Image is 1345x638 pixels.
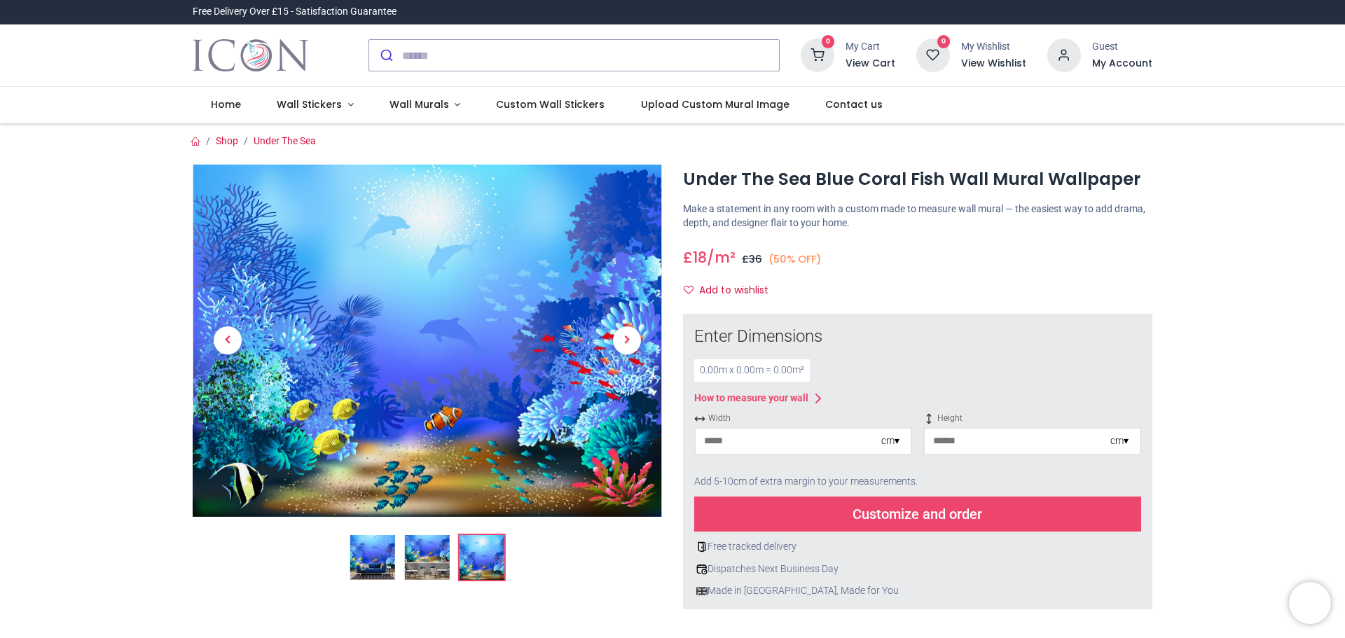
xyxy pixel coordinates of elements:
[641,97,789,111] span: Upload Custom Mural Image
[613,326,641,354] span: Next
[846,40,895,54] div: My Cart
[1289,582,1331,624] iframe: Brevo live chat
[193,36,308,75] a: Logo of Icon Wall Stickers
[216,135,238,146] a: Shop
[694,497,1141,532] div: Customize and order
[193,165,662,516] img: WS-47275-03
[371,87,478,123] a: Wall Murals
[881,434,899,448] div: cm ▾
[923,412,1141,424] span: Height
[694,466,1141,497] div: Add 5-10cm of extra margin to your measurements.
[592,218,662,464] a: Next
[684,285,694,295] i: Add to wishlist
[369,40,402,71] button: Submit
[937,35,951,48] sup: 0
[742,252,762,266] span: £
[683,167,1152,191] h1: Under The Sea Blue Coral Fish Wall Mural Wallpaper
[694,391,808,405] div: How to measure your wall
[693,247,707,268] span: 18
[683,279,780,303] button: Add to wishlistAdd to wishlist
[350,535,395,580] img: Under The Sea Blue Coral Fish Wall Mural Wallpaper
[460,535,504,580] img: WS-47275-03
[193,5,396,19] div: Free Delivery Over £15 - Satisfaction Guarantee
[1092,57,1152,71] a: My Account
[389,97,449,111] span: Wall Murals
[916,49,950,60] a: 0
[707,247,736,268] span: /m²
[694,359,810,382] div: 0.00 m x 0.00 m = 0.00 m²
[405,535,450,580] img: WS-47275-02
[694,325,1141,349] div: Enter Dimensions
[858,5,1152,19] iframe: Customer reviews powered by Trustpilot
[254,135,316,146] a: Under The Sea
[694,412,912,424] span: Width
[258,87,371,123] a: Wall Stickers
[768,252,822,267] small: (50% OFF)
[1110,434,1129,448] div: cm ▾
[694,540,1141,554] div: Free tracked delivery
[277,97,342,111] span: Wall Stickers
[193,218,263,464] a: Previous
[749,252,762,266] span: 36
[696,585,708,597] img: uk
[961,40,1026,54] div: My Wishlist
[825,97,883,111] span: Contact us
[801,49,834,60] a: 0
[961,57,1026,71] a: View Wishlist
[683,247,707,268] span: £
[211,97,241,111] span: Home
[193,36,308,75] img: Icon Wall Stickers
[822,35,835,48] sup: 0
[694,562,1141,576] div: Dispatches Next Business Day
[1092,40,1152,54] div: Guest
[683,202,1152,230] p: Make a statement in any room with a custom made to measure wall mural — the easiest way to add dr...
[846,57,895,71] a: View Cart
[214,326,242,354] span: Previous
[496,97,605,111] span: Custom Wall Stickers
[694,584,1141,598] div: Made in [GEOGRAPHIC_DATA], Made for You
